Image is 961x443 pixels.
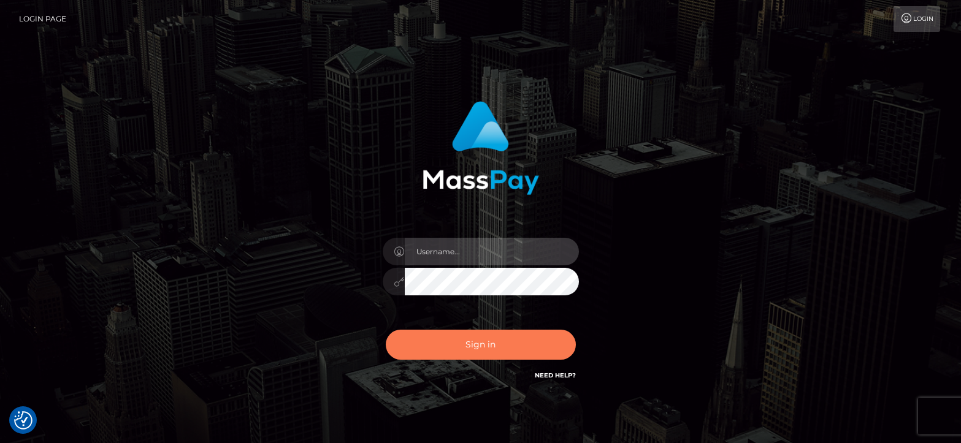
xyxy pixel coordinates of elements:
a: Login [894,6,940,32]
a: Login Page [19,6,66,32]
button: Sign in [386,330,576,360]
img: MassPay Login [423,101,539,195]
img: Revisit consent button [14,411,33,430]
a: Need Help? [535,371,576,379]
input: Username... [405,238,579,265]
button: Consent Preferences [14,411,33,430]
